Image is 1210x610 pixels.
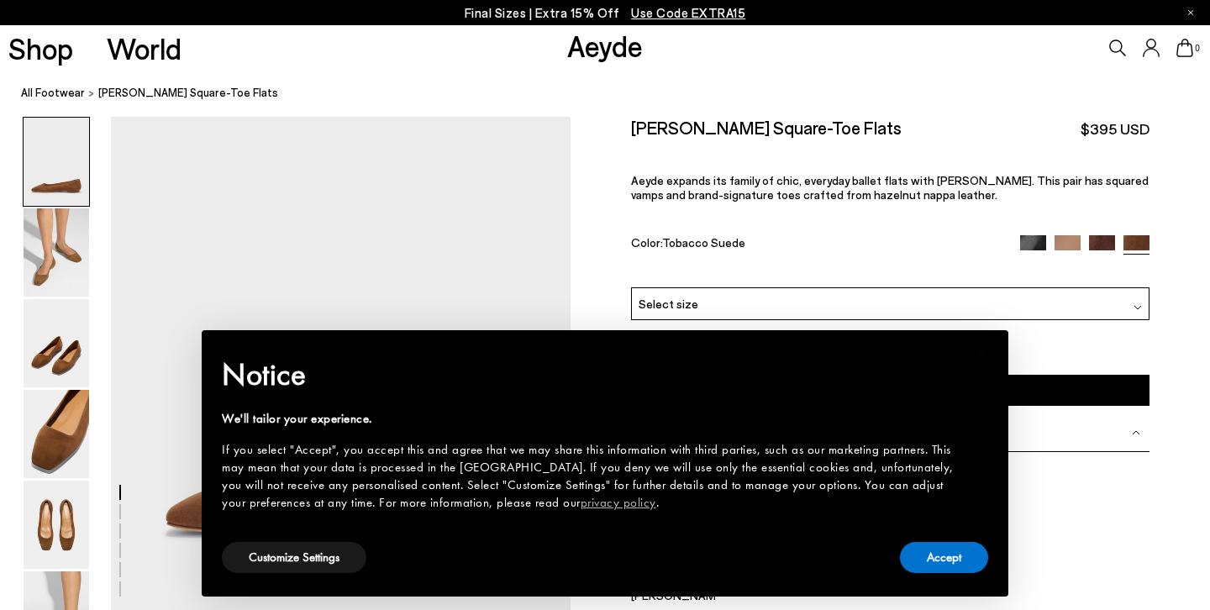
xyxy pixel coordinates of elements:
[631,235,1003,255] div: Color:
[631,173,1149,202] p: Aeyde expands its family of chic, everyday ballet flats with [PERSON_NAME]. This pair has squared...
[24,208,89,297] img: Ida Suede Square-Toe Flats - Image 2
[567,28,643,63] a: Aeyde
[222,441,961,512] div: If you select "Accept", you accept this and agree that we may share this information with third p...
[24,390,89,478] img: Ida Suede Square-Toe Flats - Image 4
[24,118,89,206] img: Ida Suede Square-Toe Flats - Image 1
[631,5,745,20] span: Navigate to /collections/ss25-final-sizes
[1132,429,1140,437] img: svg%3E
[465,3,746,24] p: Final Sizes | Extra 15% Off
[900,542,988,573] button: Accept
[24,299,89,387] img: Ida Suede Square-Toe Flats - Image 3
[961,335,1002,376] button: Close this notice
[222,353,961,397] h2: Notice
[976,342,987,368] span: ×
[8,34,73,63] a: Shop
[24,481,89,569] img: Ida Suede Square-Toe Flats - Image 5
[1134,303,1142,312] img: svg%3E
[98,84,278,102] span: [PERSON_NAME] Square-Toe Flats
[1193,44,1202,53] span: 0
[631,117,902,138] h2: [PERSON_NAME] Square-Toe Flats
[222,410,961,428] div: We'll tailor your experience.
[639,295,698,313] span: Select size
[222,542,366,573] button: Customize Settings
[21,84,85,102] a: All Footwear
[662,235,745,250] span: Tobacco Suede
[107,34,181,63] a: World
[21,71,1210,117] nav: breadcrumb
[581,494,656,511] a: privacy policy
[1176,39,1193,57] a: 0
[1081,118,1149,139] span: $395 USD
